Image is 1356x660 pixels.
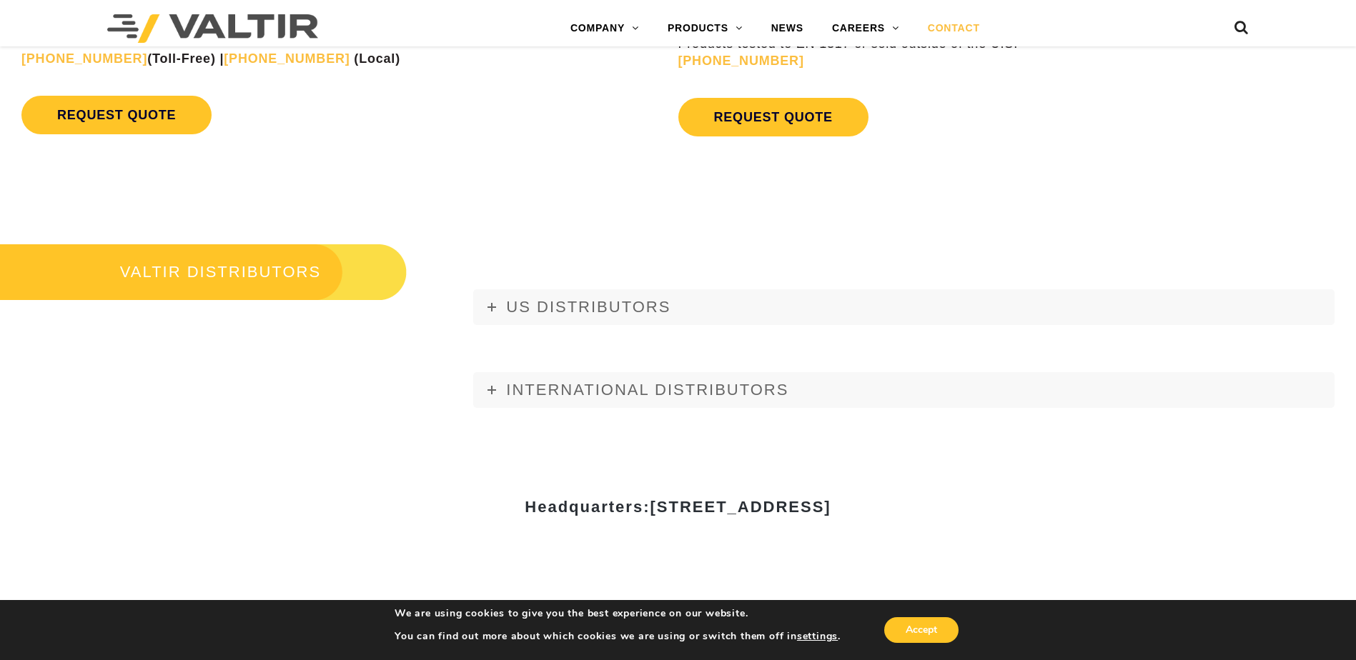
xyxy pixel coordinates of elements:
strong: (Toll-Free) | [21,51,224,66]
p: You can find out more about which cookies we are using or switch them off in . [395,630,841,643]
span: US DISTRIBUTORS [506,298,670,316]
img: Valtir [107,14,318,43]
p: We are using cookies to give you the best experience on our website. [395,607,841,620]
a: US DISTRIBUTORS [473,289,1335,325]
a: INTERNATIONAL DISTRIBUTORS [473,372,1335,408]
button: settings [797,630,838,643]
strong: Headquarters: [525,498,831,516]
a: COMPANY [556,14,653,43]
a: [PHONE_NUMBER] [21,51,147,66]
strong: (Local) [354,51,400,66]
span: [STREET_ADDRESS] [650,498,831,516]
span: INTERNATIONAL DISTRIBUTORS [506,381,788,399]
a: REQUEST QUOTE [21,96,212,134]
a: [PHONE_NUMBER] [224,51,350,66]
button: Accept [884,617,959,643]
a: REQUEST QUOTE [678,98,868,136]
a: [PHONE_NUMBER] [678,54,804,68]
a: PRODUCTS [653,14,757,43]
a: NEWS [757,14,818,43]
a: CONTACT [914,14,994,43]
a: CAREERS [818,14,914,43]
